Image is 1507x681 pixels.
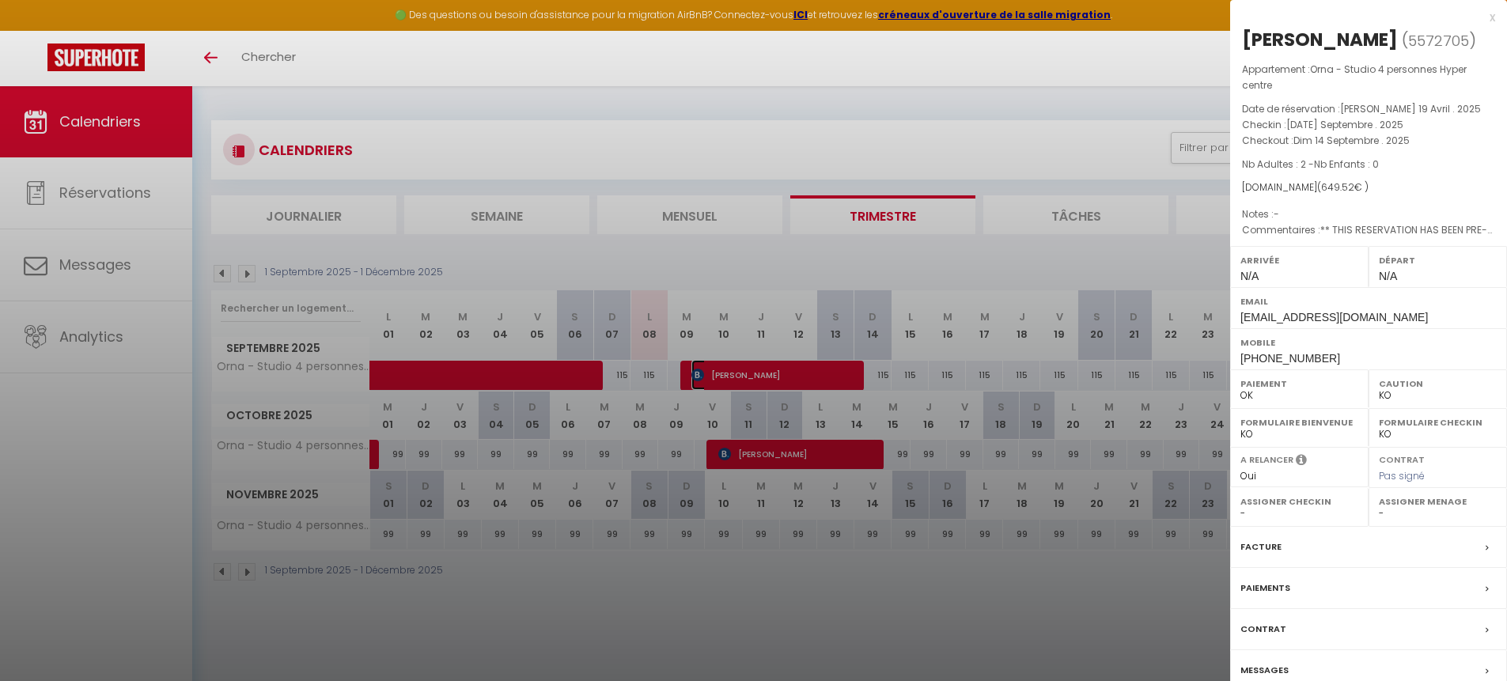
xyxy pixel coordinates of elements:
label: Formulaire Checkin [1379,414,1497,430]
label: Mobile [1240,335,1497,350]
span: ( € ) [1317,180,1369,194]
p: Appartement : [1242,62,1495,93]
p: Commentaires : [1242,222,1495,238]
span: [PHONE_NUMBER] [1240,352,1340,365]
span: N/A [1240,270,1259,282]
span: 5572705 [1408,31,1469,51]
label: Formulaire Bienvenue [1240,414,1358,430]
div: [DOMAIN_NAME] [1242,180,1495,195]
label: Contrat [1240,621,1286,637]
span: Pas signé [1379,469,1425,482]
i: Sélectionner OUI si vous souhaiter envoyer les séquences de messages post-checkout [1296,453,1307,471]
span: 649.52 [1321,180,1354,194]
span: Orna - Studio 4 personnes Hyper centre [1242,62,1467,92]
label: Email [1240,293,1497,309]
label: Assigner Menage [1379,494,1497,509]
label: Caution [1379,376,1497,392]
span: Dim 14 Septembre . 2025 [1293,134,1410,147]
div: [PERSON_NAME] [1242,27,1398,52]
p: Checkout : [1242,133,1495,149]
span: Nb Enfants : 0 [1314,157,1379,171]
span: ( ) [1402,29,1476,51]
span: [PERSON_NAME] 19 Avril . 2025 [1340,102,1481,115]
span: [EMAIL_ADDRESS][DOMAIN_NAME] [1240,311,1428,323]
p: Date de réservation : [1242,101,1495,117]
label: Paiement [1240,376,1358,392]
label: Paiements [1240,580,1290,596]
div: x [1230,8,1495,27]
span: N/A [1379,270,1397,282]
span: [DATE] Septembre . 2025 [1286,118,1403,131]
label: Messages [1240,662,1289,679]
label: Contrat [1379,453,1425,463]
label: Arrivée [1240,252,1358,268]
button: Ouvrir le widget de chat LiveChat [13,6,60,54]
span: - [1274,207,1279,221]
label: Assigner Checkin [1240,494,1358,509]
span: Nb Adultes : 2 - [1242,157,1379,171]
p: Checkin : [1242,117,1495,133]
label: A relancer [1240,453,1293,467]
label: Départ [1379,252,1497,268]
label: Facture [1240,539,1282,555]
p: Notes : [1242,206,1495,222]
